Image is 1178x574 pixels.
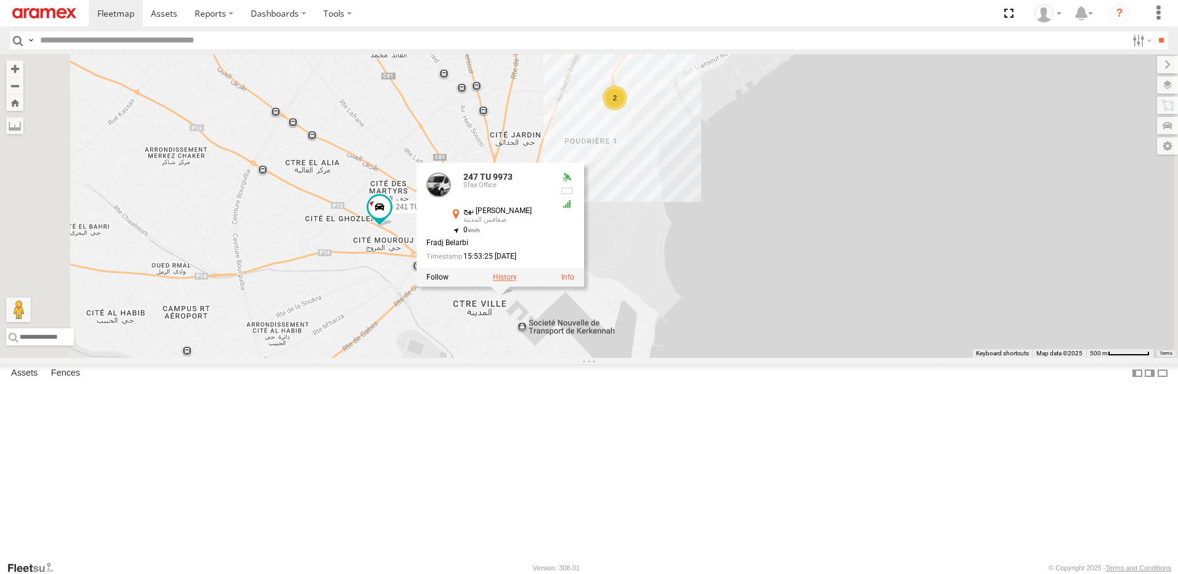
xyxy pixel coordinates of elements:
[1127,31,1154,49] label: Search Filter Options
[1036,350,1083,357] span: Map data ©2025
[6,94,23,111] button: Zoom Home
[5,365,44,382] label: Assets
[1131,364,1143,382] label: Dock Summary Table to the Left
[6,117,23,134] label: Measure
[1030,4,1066,23] div: Ahmed Khanfir
[1086,349,1153,358] button: Map Scale: 500 m per 64 pixels
[1160,351,1172,356] a: Terms (opens in new tab)
[559,186,574,196] div: No battery health information received from this device.
[463,172,513,182] a: 247 TU 9973
[1143,364,1156,382] label: Dock Summary Table to the Right
[6,60,23,77] button: Zoom in
[26,31,36,49] label: Search Query
[7,562,63,574] a: Visit our Website
[463,182,550,189] div: Sfax Office
[533,564,580,572] div: Version: 308.01
[396,202,438,211] span: 241 TU 8763
[6,297,31,322] button: Drag Pegman onto the map to open Street View
[561,273,574,281] a: View Asset Details
[559,172,574,182] div: Valid GPS Fix
[1110,4,1129,23] i: ?
[45,365,86,382] label: Fences
[603,86,627,110] div: 2
[559,199,574,209] div: GSM Signal = 5
[426,253,550,261] div: Date/time of location update
[426,273,449,281] label: Realtime tracking of Asset
[6,77,23,94] button: Zoom out
[426,172,451,197] a: View Asset Details
[493,273,517,281] label: View Asset History
[463,225,480,234] span: 0
[1157,137,1178,155] label: Map Settings
[426,239,550,247] div: Fradj Belarbi
[463,207,550,215] div: نهج [PERSON_NAME]
[463,216,550,224] div: صفاقس المدينة
[1049,564,1171,572] div: © Copyright 2025 -
[12,8,76,18] img: aramex-logo.svg
[1090,350,1108,357] span: 500 m
[1156,364,1169,382] label: Hide Summary Table
[976,349,1029,358] button: Keyboard shortcuts
[1106,564,1171,572] a: Terms and Conditions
